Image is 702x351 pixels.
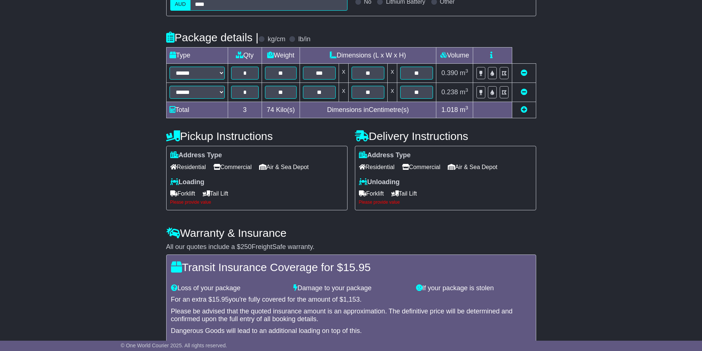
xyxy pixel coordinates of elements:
[465,68,468,74] sup: 3
[436,48,473,64] td: Volume
[355,130,536,142] h4: Delivery Instructions
[228,102,262,118] td: 3
[203,188,228,199] span: Tail Lift
[166,130,347,142] h4: Pickup Instructions
[170,188,195,199] span: Forklift
[267,106,274,113] span: 74
[359,178,400,186] label: Unloading
[359,188,384,199] span: Forklift
[213,161,252,173] span: Commercial
[166,227,536,239] h4: Warranty & Insurance
[441,88,458,96] span: 0.238
[465,87,468,93] sup: 3
[259,161,309,173] span: Air & Sea Depot
[167,284,290,292] div: Loss of your package
[521,69,527,77] a: Remove this item
[171,308,531,323] div: Please be advised that the quoted insurance amount is an approximation. The definitive price will...
[441,106,458,113] span: 1.018
[465,105,468,110] sup: 3
[298,35,310,43] label: lb/in
[228,48,262,64] td: Qty
[166,243,536,251] div: All our quotes include a $ FreightSafe warranty.
[121,343,227,348] span: © One World Courier 2025. All rights reserved.
[359,151,411,159] label: Address Type
[460,106,468,113] span: m
[170,161,206,173] span: Residential
[166,31,259,43] h4: Package details |
[448,161,497,173] span: Air & Sea Depot
[460,88,468,96] span: m
[241,243,252,250] span: 250
[300,102,436,118] td: Dimensions in Centimetre(s)
[339,64,348,83] td: x
[166,102,228,118] td: Total
[359,200,532,205] div: Please provide value
[300,48,436,64] td: Dimensions (L x W x H)
[441,69,458,77] span: 0.390
[343,261,371,273] span: 15.95
[460,69,468,77] span: m
[391,188,417,199] span: Tail Lift
[402,161,440,173] span: Commercial
[171,327,531,335] div: Dangerous Goods will lead to an additional loading on top of this.
[170,200,343,205] div: Please provide value
[412,284,535,292] div: If your package is stolen
[388,64,397,83] td: x
[171,296,531,304] div: For an extra $ you're fully covered for the amount of $ .
[521,88,527,96] a: Remove this item
[262,48,300,64] td: Weight
[388,83,397,102] td: x
[339,83,348,102] td: x
[359,161,395,173] span: Residential
[166,48,228,64] td: Type
[268,35,285,43] label: kg/cm
[171,261,531,273] h4: Transit Insurance Coverage for $
[170,151,222,159] label: Address Type
[170,178,205,186] label: Loading
[262,102,300,118] td: Kilo(s)
[521,106,527,113] a: Add new item
[212,296,229,303] span: 15.95
[343,296,360,303] span: 1,153
[290,284,412,292] div: Damage to your package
